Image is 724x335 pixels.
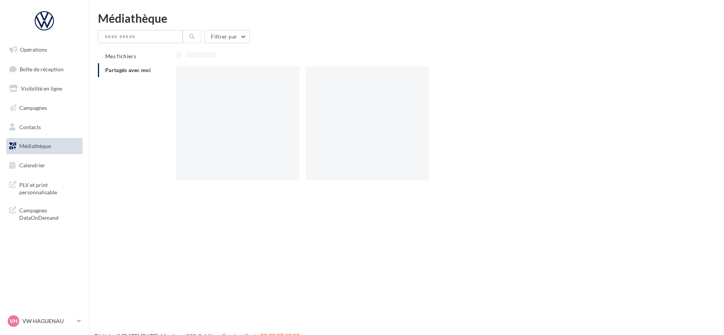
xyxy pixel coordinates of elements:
span: Médiathèque [19,143,51,149]
span: Boîte de réception [20,66,64,72]
a: Boîte de réception [5,61,84,77]
button: Filtrer par [204,30,250,43]
a: Médiathèque [5,138,84,154]
a: Calendrier [5,157,84,173]
span: Visibilité en ligne [21,85,62,92]
a: PLV et print personnalisable [5,177,84,199]
a: Contacts [5,119,84,135]
div: Médiathèque [98,12,715,24]
span: Calendrier [19,162,45,168]
a: Visibilité en ligne [5,81,84,97]
a: Campagnes DataOnDemand [5,202,84,225]
span: Campagnes DataOnDemand [19,205,79,222]
span: Campagnes [19,104,47,111]
a: VH VW HAGUENAU [6,314,83,328]
a: Opérations [5,42,84,58]
a: Campagnes [5,100,84,116]
span: Partagés avec moi [105,67,151,73]
p: VW HAGUENAU [22,317,74,325]
span: Contacts [19,123,41,130]
span: Opérations [20,46,47,53]
span: Mes fichiers [105,53,136,59]
span: PLV et print personnalisable [19,180,79,196]
span: VH [10,317,18,325]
